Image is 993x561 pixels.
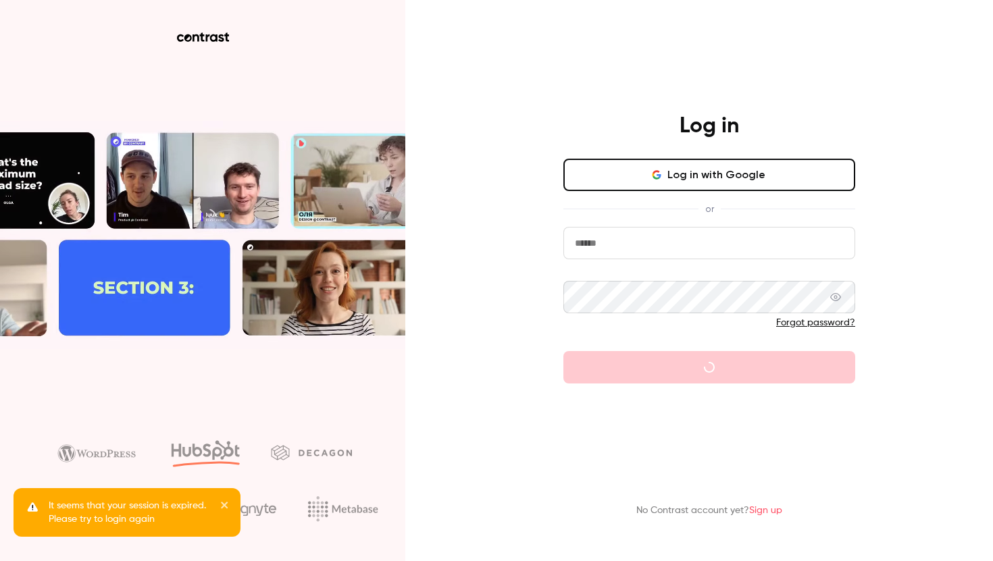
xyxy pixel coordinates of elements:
[49,499,211,526] p: It seems that your session is expired. Please try to login again
[680,113,739,140] h4: Log in
[698,202,721,216] span: or
[563,159,855,191] button: Log in with Google
[749,506,782,515] a: Sign up
[776,318,855,327] a: Forgot password?
[271,445,352,460] img: decagon
[220,499,230,515] button: close
[636,504,782,518] p: No Contrast account yet?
